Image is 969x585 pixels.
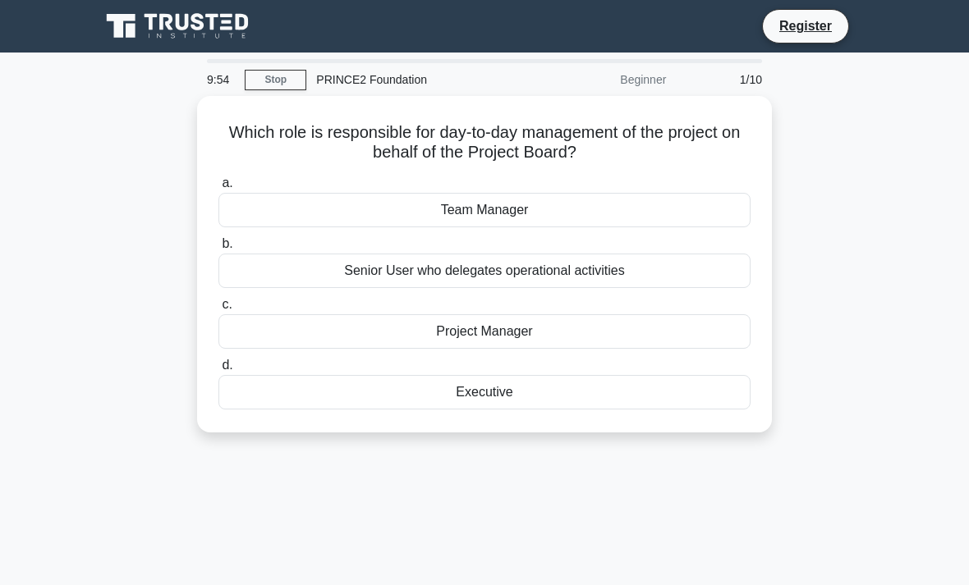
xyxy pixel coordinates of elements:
[197,63,245,96] div: 9:54
[222,297,232,311] span: c.
[222,236,232,250] span: b.
[218,254,751,288] div: Senior User who delegates operational activities
[245,70,306,90] a: Stop
[218,375,751,409] div: Executive
[218,193,751,227] div: Team Manager
[306,63,532,96] div: PRINCE2 Foundation
[217,122,752,163] h5: Which role is responsible for day-to-day management of the project on behalf of the Project Board?
[676,63,772,96] div: 1/10
[218,314,751,349] div: Project Manager
[222,176,232,190] span: a.
[222,358,232,372] span: d.
[532,63,676,96] div: Beginner
[769,16,842,36] a: Register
